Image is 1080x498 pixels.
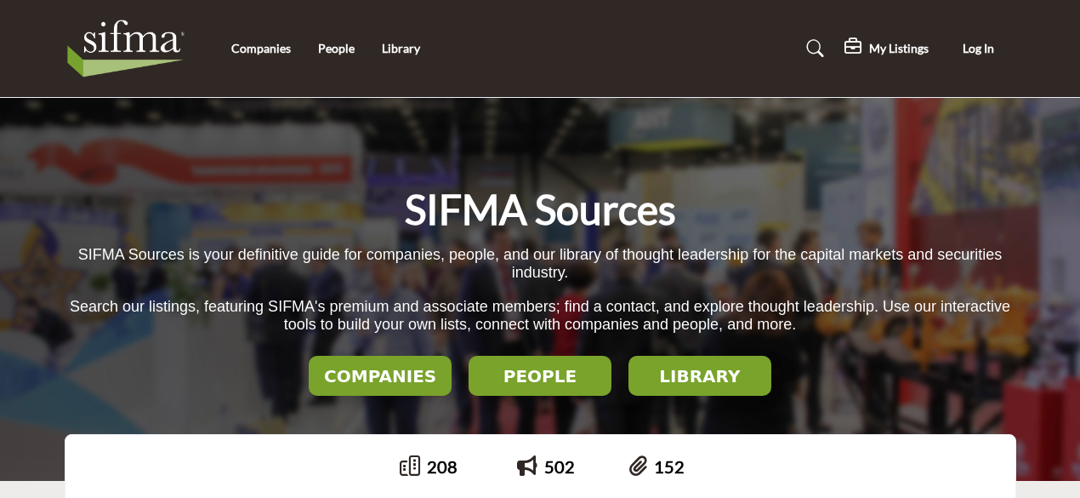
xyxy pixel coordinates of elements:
[869,41,929,56] h5: My Listings
[78,246,1003,281] span: SIFMA Sources is your definitive guide for companies, people, and our library of thought leadersh...
[309,356,452,396] button: COMPANIES
[544,456,575,477] a: 502
[469,356,611,396] button: PEOPLE
[65,14,196,83] img: Site Logo
[382,41,420,55] a: Library
[634,366,766,386] h2: LIBRARY
[790,35,835,62] a: Search
[844,38,929,59] div: My Listings
[427,456,458,477] a: 208
[314,366,446,386] h2: COMPANIES
[654,456,685,477] a: 152
[70,298,1010,333] span: Search our listings, featuring SIFMA's premium and associate members; find a contact, and explore...
[474,366,606,386] h2: PEOPLE
[231,41,291,55] a: Companies
[963,41,994,55] span: Log In
[318,41,355,55] a: People
[941,33,1016,65] button: Log In
[405,183,676,236] h1: SIFMA Sources
[628,356,771,396] button: LIBRARY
